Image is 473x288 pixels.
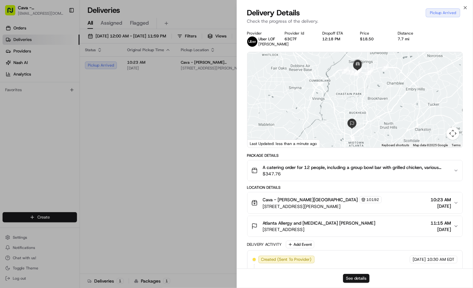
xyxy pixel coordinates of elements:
div: Package Details [247,153,463,158]
span: 10192 [367,197,379,202]
div: 15 [363,66,375,78]
span: Cava - [PERSON_NAME][GEOGRAPHIC_DATA] [263,196,358,203]
div: Provider Id [285,31,312,36]
span: Pylon [64,158,77,163]
span: [DATE] [413,257,426,262]
span: A catering order for 12 people, including a group bowl bar with grilled chicken, various toppings... [263,164,449,171]
span: 8:57 AM [89,116,105,121]
div: 12:18 PM [322,36,350,42]
img: Google [249,139,270,148]
span: 10:23 AM [431,196,451,203]
div: 14 [379,61,391,73]
div: 17 [339,64,351,76]
a: Powered byPylon [45,158,77,163]
a: 💻API Documentation [51,140,105,152]
span: [PERSON_NAME] [259,42,289,47]
button: A catering order for 12 people, including a group bowl bar with grilled chicken, various toppings... [248,160,463,181]
button: Cava - [PERSON_NAME][GEOGRAPHIC_DATA]10192[STREET_ADDRESS][PERSON_NAME]10:23 AM[DATE] [248,192,463,213]
span: [PERSON_NAME][GEOGRAPHIC_DATA] [20,116,84,121]
div: Distance [398,31,425,36]
span: Atlanta Allergy and [MEDICAL_DATA] [PERSON_NAME] [263,220,376,226]
span: API Documentation [60,143,103,149]
a: Terms [452,143,461,147]
div: Start new chat [29,61,105,67]
span: • [86,116,88,121]
img: 4920774857489_3d7f54699973ba98c624_72.jpg [13,61,25,72]
span: 11:15 AM [431,220,451,226]
img: uber-new-logo.jpeg [247,36,257,47]
p: Welcome 👋 [6,25,116,36]
span: Delivery Details [247,8,300,18]
span: [DATE] [431,226,451,233]
span: 10:02 AM [57,99,75,104]
button: Start new chat [109,63,116,70]
span: [STREET_ADDRESS][PERSON_NAME] [263,203,382,210]
img: Grace Nketiah [6,93,17,103]
button: Atlanta Allergy and [MEDICAL_DATA] [PERSON_NAME][STREET_ADDRESS]11:15 AM[DATE] [248,216,463,236]
button: See all [99,82,116,89]
span: • [53,99,55,104]
a: Open this area in Google Maps (opens a new window) [249,139,270,148]
span: Created (Sent To Provider) [261,257,312,262]
div: Delivery Activity [247,242,282,247]
div: 💻 [54,143,59,148]
div: Provider [247,31,275,36]
div: $18.50 [360,36,387,42]
span: Knowledge Base [13,143,49,149]
img: Nash [6,6,19,19]
img: Sandy Springs [6,110,17,120]
div: Past conversations [6,83,43,88]
span: [PERSON_NAME] [20,99,52,104]
img: 1736555255976-a54dd68f-1ca7-489b-9aae-adbdc363a1c4 [6,61,18,72]
div: We're available if you need us! [29,67,88,72]
div: 7.7 mi [398,36,425,42]
span: [DATE] [431,203,451,209]
div: Price [360,31,387,36]
span: Uber LOF [259,36,275,42]
button: Add Event [286,241,314,248]
span: $347.76 [263,171,449,177]
button: Keyboard shortcuts [382,143,409,148]
button: 63C7F [285,36,297,42]
input: Clear [17,41,105,48]
div: 📗 [6,143,11,148]
div: Dropoff ETA [322,31,350,36]
span: [STREET_ADDRESS] [263,226,376,233]
div: Last Updated: less than a minute ago [248,140,320,148]
button: Map camera controls [446,127,459,140]
p: Check the progress of the delivery. [247,18,463,24]
a: 📗Knowledge Base [4,140,51,152]
div: Location Details [247,185,463,190]
span: Map data ©2025 Google [413,143,448,147]
span: 10:30 AM EDT [427,257,454,262]
button: See details [343,274,370,283]
img: 1736555255976-a54dd68f-1ca7-489b-9aae-adbdc363a1c4 [13,99,18,104]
